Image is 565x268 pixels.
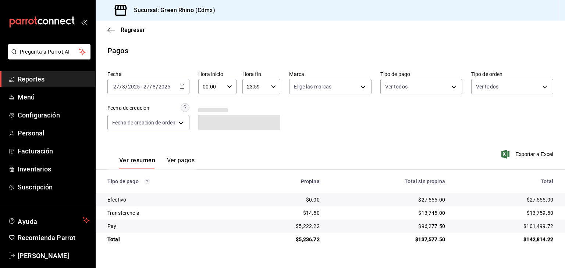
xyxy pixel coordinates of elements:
label: Tipo de orden [471,72,553,77]
div: $27,555.00 [331,196,445,203]
input: -- [113,84,120,90]
div: Total [457,178,553,184]
button: Ver pagos [167,157,195,169]
span: Personal [18,128,89,138]
label: Hora inicio [198,72,237,77]
span: Pregunta a Parrot AI [20,48,79,56]
span: / [120,84,122,90]
div: $14.50 [246,209,319,217]
input: ---- [158,84,171,90]
div: navigation tabs [119,157,195,169]
span: Ver todos [476,83,498,90]
h3: Sucursal: Green Rhino (Cdmx) [128,6,215,15]
div: Total [107,236,234,243]
div: Transferencia [107,209,234,217]
div: $13,759.50 [457,209,553,217]
button: Ver resumen [119,157,155,169]
div: Tipo de pago [107,178,234,184]
span: / [156,84,158,90]
div: $27,555.00 [457,196,553,203]
label: Marca [289,72,371,77]
button: Pregunta a Parrot AI [8,44,90,59]
span: - [141,84,142,90]
div: $96,277.50 [331,222,445,230]
input: ---- [128,84,140,90]
div: Efectivo [107,196,234,203]
span: Inventarios [18,164,89,174]
span: Menú [18,92,89,102]
span: [PERSON_NAME] [18,251,89,261]
div: Total sin propina [331,178,445,184]
span: Recomienda Parrot [18,233,89,243]
span: / [125,84,128,90]
span: Configuración [18,110,89,120]
div: $0.00 [246,196,319,203]
span: Regresar [121,26,145,33]
div: Pagos [107,45,128,56]
div: $13,745.00 [331,209,445,217]
span: Reportes [18,74,89,84]
span: Facturación [18,146,89,156]
div: $137,577.50 [331,236,445,243]
span: Elige las marcas [294,83,331,90]
label: Hora fin [242,72,281,77]
input: -- [152,84,156,90]
span: / [150,84,152,90]
button: Exportar a Excel [503,150,553,159]
div: $142,814.22 [457,236,553,243]
button: Regresar [107,26,145,33]
div: Fecha de creación [107,104,149,112]
a: Pregunta a Parrot AI [5,53,90,61]
div: $5,222.22 [246,222,319,230]
span: Ver todos [385,83,408,90]
div: Pay [107,222,234,230]
label: Fecha [107,72,189,77]
div: $101,499.72 [457,222,553,230]
div: Propina [246,178,319,184]
svg: Los pagos realizados con Pay y otras terminales son montos brutos. [145,179,150,184]
span: Fecha de creación de orden [112,119,175,126]
span: Suscripción [18,182,89,192]
label: Tipo de pago [380,72,462,77]
input: -- [122,84,125,90]
input: -- [143,84,150,90]
button: open_drawer_menu [81,19,87,25]
span: Ayuda [18,216,80,225]
div: $5,236.72 [246,236,319,243]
